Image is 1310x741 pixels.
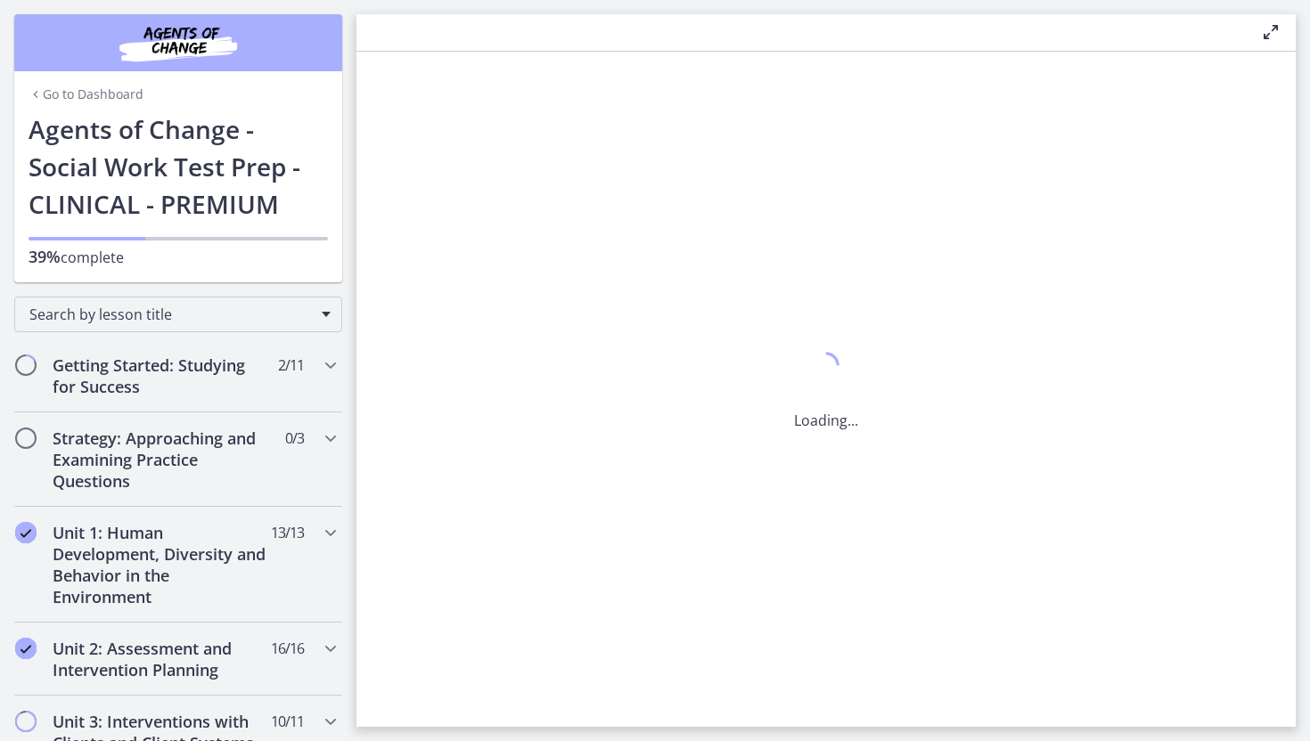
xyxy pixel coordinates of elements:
h2: Getting Started: Studying for Success [53,354,270,397]
i: Completed [15,522,37,543]
p: Loading... [794,410,858,431]
span: 0 / 3 [285,427,304,449]
div: 1 [794,347,858,388]
h2: Unit 1: Human Development, Diversity and Behavior in the Environment [53,522,270,607]
img: Agents of Change Social Work Test Prep [71,21,285,64]
span: 2 / 11 [278,354,304,376]
span: 10 / 11 [271,711,304,732]
h2: Unit 2: Assessment and Intervention Planning [53,638,270,680]
div: Search by lesson title [14,297,342,332]
h1: Agents of Change - Social Work Test Prep - CLINICAL - PREMIUM [29,110,328,223]
a: Go to Dashboard [29,85,143,103]
h2: Strategy: Approaching and Examining Practice Questions [53,427,270,492]
span: Search by lesson title [29,305,313,324]
p: complete [29,246,328,268]
span: 13 / 13 [271,522,304,543]
i: Completed [15,638,37,659]
span: 16 / 16 [271,638,304,659]
span: 39% [29,246,61,267]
